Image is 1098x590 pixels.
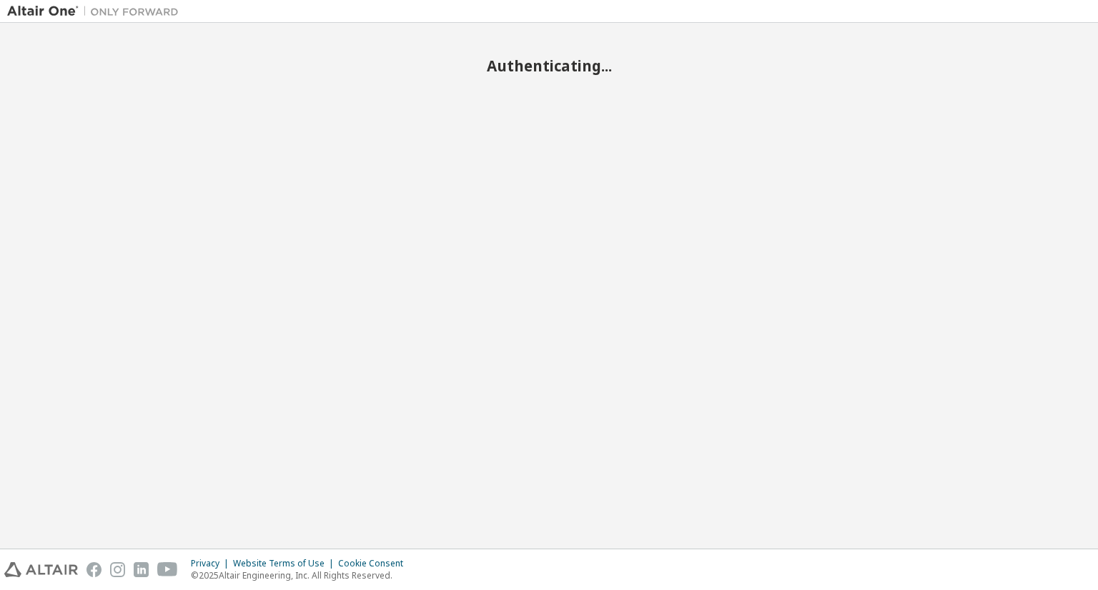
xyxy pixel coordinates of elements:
[7,56,1091,75] h2: Authenticating...
[134,562,149,577] img: linkedin.svg
[7,4,186,19] img: Altair One
[191,558,233,569] div: Privacy
[110,562,125,577] img: instagram.svg
[338,558,412,569] div: Cookie Consent
[86,562,102,577] img: facebook.svg
[191,569,412,581] p: © 2025 Altair Engineering, Inc. All Rights Reserved.
[4,562,78,577] img: altair_logo.svg
[233,558,338,569] div: Website Terms of Use
[157,562,178,577] img: youtube.svg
